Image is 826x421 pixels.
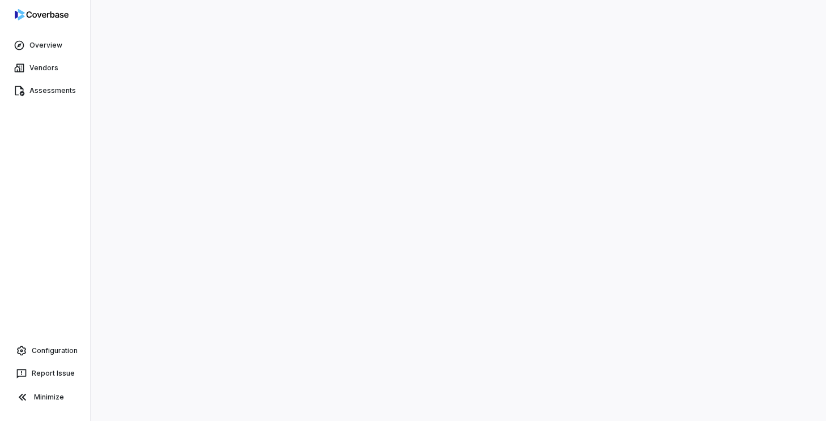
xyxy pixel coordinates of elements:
[5,386,86,409] button: Minimize
[2,58,88,78] a: Vendors
[2,35,88,56] a: Overview
[5,363,86,384] button: Report Issue
[5,341,86,361] a: Configuration
[2,80,88,101] a: Assessments
[15,9,69,20] img: logo-D7KZi-bG.svg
